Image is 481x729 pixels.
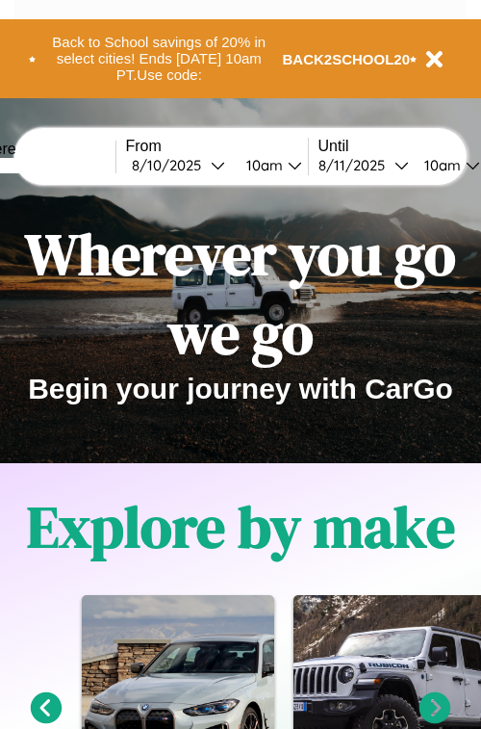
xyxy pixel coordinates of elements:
h1: Explore by make [27,487,455,566]
button: Back to School savings of 20% in select cities! Ends [DATE] 10am PT.Use code: [36,29,283,89]
b: BACK2SCHOOL20 [283,51,411,67]
button: 10am [231,155,308,175]
div: 10am [415,156,466,174]
div: 8 / 11 / 2025 [318,156,394,174]
label: From [126,138,308,155]
div: 10am [237,156,288,174]
button: 8/10/2025 [126,155,231,175]
div: 8 / 10 / 2025 [132,156,211,174]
